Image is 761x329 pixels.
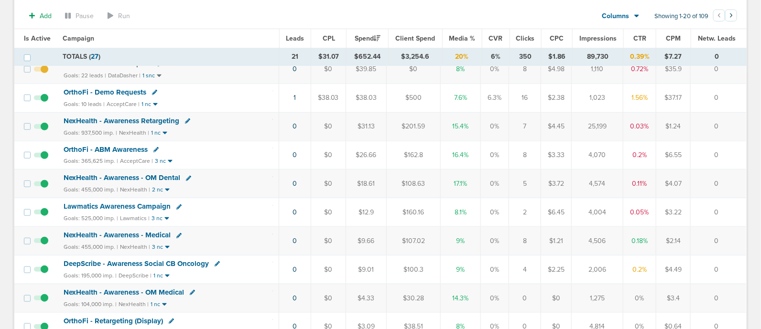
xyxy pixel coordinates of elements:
[151,129,161,137] small: 1 nc
[346,198,386,227] td: $12.9
[64,202,171,211] span: Lawmatics Awareness Campaign
[623,255,656,284] td: 0.2%
[481,55,509,84] td: 0%
[64,88,146,96] span: OrthoFi - Demo Requests
[293,151,297,159] a: 0
[509,112,541,141] td: 7
[293,294,297,302] a: 0
[64,288,184,297] span: NexHealth - Awareness - OM Medical
[107,101,140,107] small: AcceptCare |
[346,170,386,198] td: $18.61
[323,34,335,42] span: CPL
[481,227,509,255] td: 0%
[572,284,623,312] td: 1,275
[623,84,656,112] td: 1.56%
[579,34,617,42] span: Impressions
[690,255,746,284] td: 0
[509,55,541,84] td: 8
[441,112,481,141] td: 15.4%
[346,112,386,141] td: $31.13
[541,255,572,284] td: $2.25
[64,59,152,68] span: DataDasher Demo Request
[346,227,386,255] td: $9.66
[541,141,572,170] td: $3.33
[64,272,117,279] small: Goals: 195,000 imp. |
[481,112,509,141] td: 0%
[346,255,386,284] td: $9.01
[311,112,346,141] td: $0
[481,84,509,112] td: 6.3%
[293,122,297,130] a: 0
[550,34,564,42] span: CPC
[572,255,623,284] td: 2,006
[690,141,746,170] td: 0
[654,12,708,21] span: Showing 1-20 of 109
[572,55,623,84] td: 1,110
[623,55,656,84] td: 0.72%
[623,141,656,170] td: 0.2%
[572,227,623,255] td: 4,506
[623,112,656,141] td: 0.03%
[725,10,737,21] button: Go to next page
[481,141,509,170] td: 0%
[623,227,656,255] td: 0.18%
[286,34,304,42] span: Leads
[64,215,118,222] small: Goals: 525,000 imp. |
[481,198,509,227] td: 0%
[311,198,346,227] td: $0
[572,170,623,198] td: 4,574
[623,170,656,198] td: 0.11%
[386,55,440,84] td: $0
[690,198,746,227] td: 0
[64,173,180,182] span: NexHealth - Awareness - OM Dental
[624,48,656,65] td: 0.39%
[386,227,440,255] td: $107.02
[311,48,347,65] td: $31.07
[311,55,346,84] td: $0
[572,198,623,227] td: 4,004
[656,255,690,284] td: $4.49
[153,272,163,279] small: 1 nc
[441,141,481,170] td: 16.4%
[24,9,57,23] button: Add
[509,141,541,170] td: 8
[656,55,690,84] td: $35.9
[572,112,623,141] td: 25,199
[120,215,150,222] small: Lawmatics |
[656,112,690,141] td: $1.24
[64,301,117,308] small: Goals: 104,000 imp. |
[142,72,155,79] small: 1 snc
[355,34,380,42] span: Spend
[293,208,297,216] a: 0
[541,48,572,65] td: $1.86
[541,55,572,84] td: $4.98
[64,231,171,239] span: NexHealth - Awareness - Medical
[151,301,160,308] small: 1 nc
[481,170,509,198] td: 0%
[119,272,152,279] small: DeepScribe |
[152,244,163,251] small: 3 nc
[656,48,691,65] td: $7.27
[690,84,746,112] td: 0
[690,55,746,84] td: 0
[141,101,151,108] small: 1 nc
[311,255,346,284] td: $0
[386,170,440,198] td: $108.63
[64,72,106,79] small: Goals: 22 leads |
[120,186,150,193] small: NexHealth |
[572,84,623,112] td: 1,023
[293,180,297,188] a: 0
[690,227,746,255] td: 0
[489,34,503,42] span: CVR
[623,284,656,312] td: 0%
[293,65,297,73] a: 0
[441,227,481,255] td: 9%
[690,284,746,312] td: 0
[541,112,572,141] td: $4.45
[713,11,737,22] ul: Pagination
[386,198,440,227] td: $160.16
[64,117,179,125] span: NexHealth - Awareness Retargeting
[441,198,481,227] td: 8.1%
[64,244,118,251] small: Goals: 455,000 imp. |
[152,215,163,222] small: 3 nc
